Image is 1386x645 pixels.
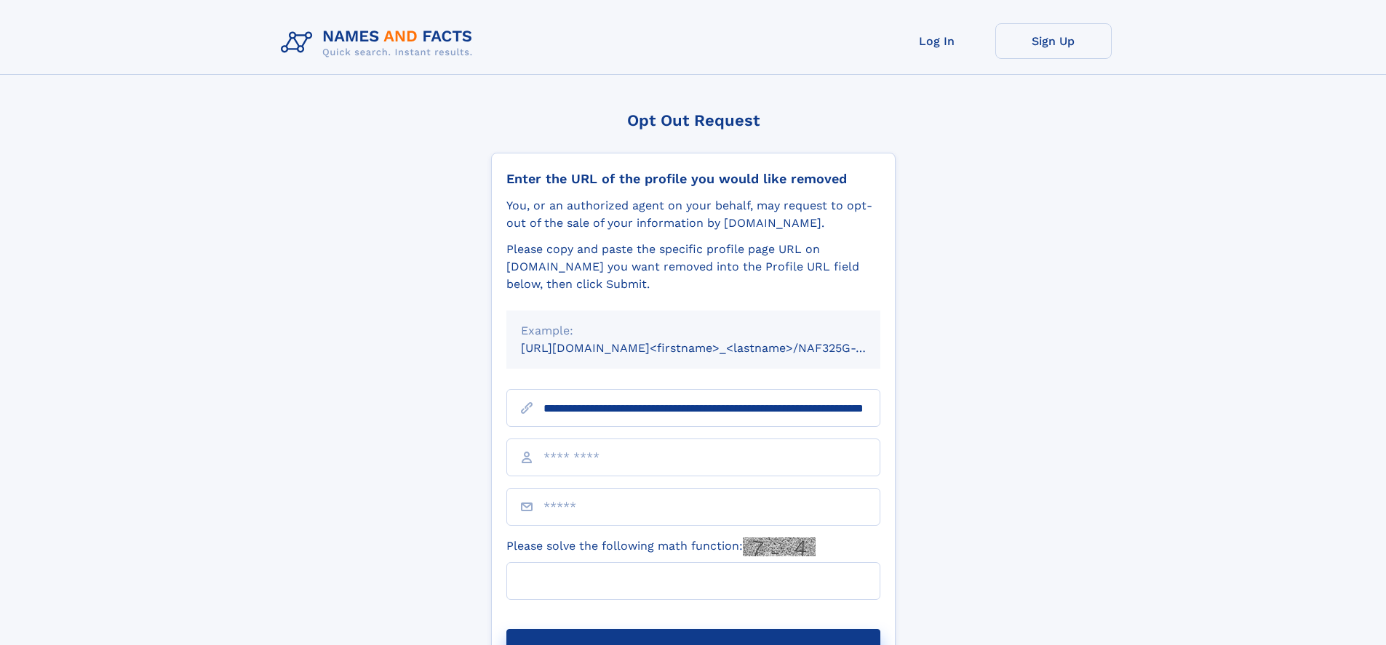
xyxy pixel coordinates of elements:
[995,23,1112,59] a: Sign Up
[275,23,485,63] img: Logo Names and Facts
[521,341,908,355] small: [URL][DOMAIN_NAME]<firstname>_<lastname>/NAF325G-xxxxxxxx
[506,197,880,232] div: You, or an authorized agent on your behalf, may request to opt-out of the sale of your informatio...
[521,322,866,340] div: Example:
[879,23,995,59] a: Log In
[506,171,880,187] div: Enter the URL of the profile you would like removed
[506,241,880,293] div: Please copy and paste the specific profile page URL on [DOMAIN_NAME] you want removed into the Pr...
[491,111,896,129] div: Opt Out Request
[506,537,816,556] label: Please solve the following math function:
